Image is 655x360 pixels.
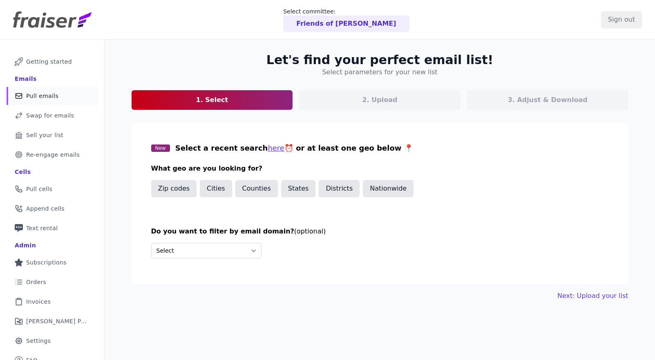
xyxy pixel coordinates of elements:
a: Orders [7,273,98,291]
div: Cells [15,168,31,176]
img: Fraiser Logo [13,11,92,28]
span: Settings [26,337,51,345]
button: Counties [235,180,278,197]
button: Cities [200,180,232,197]
span: [PERSON_NAME] Performance [26,317,88,325]
button: Next: Upload your list [557,291,628,301]
span: Select a recent search ⏰ or at least one geo below 📍 [175,144,413,152]
span: Orders [26,278,46,286]
button: here [268,142,284,154]
span: Pull cells [26,185,52,193]
div: Admin [15,241,36,249]
a: Append cells [7,200,98,218]
a: Re-engage emails [7,146,98,164]
div: Emails [15,75,37,83]
button: Nationwide [363,180,414,197]
a: Sell your list [7,126,98,144]
span: (optional) [294,227,326,235]
h3: What geo are you looking for? [151,164,609,173]
input: Sign out [601,11,642,28]
span: Re-engage emails [26,151,80,159]
span: Pull emails [26,92,58,100]
span: Swap for emails [26,111,74,120]
p: 3. Adjust & Download [508,95,588,105]
a: 1. Select [132,90,293,110]
a: [PERSON_NAME] Performance [7,312,98,330]
span: Text rental [26,224,58,232]
a: Getting started [7,53,98,71]
span: New [151,144,170,152]
p: 2. Upload [362,95,398,105]
span: Append cells [26,204,65,213]
a: Settings [7,332,98,350]
a: Subscriptions [7,253,98,271]
button: Districts [319,180,360,197]
a: Swap for emails [7,107,98,124]
p: 1. Select [196,95,228,105]
p: Friends of [PERSON_NAME] [296,19,396,29]
span: Getting started [26,58,72,66]
button: States [281,180,316,197]
span: Subscriptions [26,258,67,267]
a: Select committee: Friends of [PERSON_NAME] [283,7,409,32]
p: Select committee: [283,7,409,16]
span: Sell your list [26,131,63,139]
h2: Let's find your perfect email list! [266,53,493,67]
span: Do you want to filter by email domain? [151,227,294,235]
a: Pull emails [7,87,98,105]
a: Pull cells [7,180,98,198]
span: Invoices [26,298,51,306]
a: Text rental [7,219,98,237]
button: Zip codes [151,180,197,197]
a: Invoices [7,293,98,311]
h4: Select parameters for your new list [322,67,437,77]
